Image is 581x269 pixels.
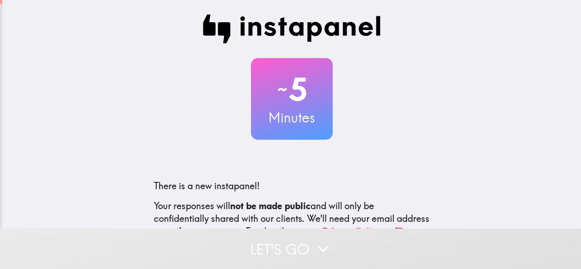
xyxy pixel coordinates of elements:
p: Your responses will and will only be confidentially shared with our clients. We'll need your emai... [154,200,430,238]
span: ~ [276,76,289,103]
b: not be made public [230,200,310,211]
h3: Minutes [251,108,333,127]
span: There is a new instapanel! [154,180,260,191]
h2: 5 [251,71,333,108]
a: Terms [397,225,423,237]
img: Instapanel [203,15,381,44]
a: Privacy Policy [322,225,381,237]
